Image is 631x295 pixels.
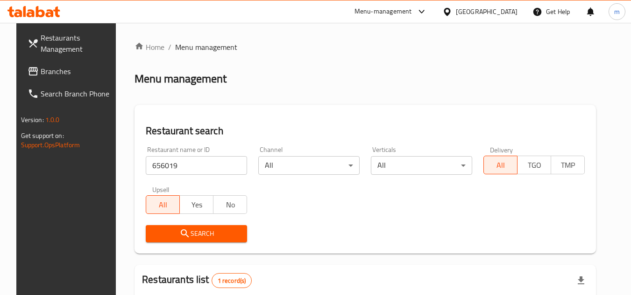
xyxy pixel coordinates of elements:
[217,198,243,212] span: No
[152,186,170,192] label: Upsell
[184,198,210,212] span: Yes
[153,228,240,240] span: Search
[20,82,122,105] a: Search Branch Phone
[135,41,596,53] nav: breadcrumb
[483,156,518,174] button: All
[614,7,620,17] span: m
[21,130,64,142] span: Get support on:
[371,156,472,175] div: All
[41,32,114,55] span: Restaurants Management
[21,139,80,151] a: Support.OpsPlatform
[212,273,252,288] div: Total records count
[20,60,122,82] a: Branches
[146,225,247,242] button: Search
[488,158,514,172] span: All
[213,195,247,214] button: No
[175,41,237,53] span: Menu management
[41,88,114,99] span: Search Branch Phone
[258,156,360,175] div: All
[146,195,180,214] button: All
[146,124,585,138] h2: Restaurant search
[45,114,60,126] span: 1.0.0
[490,146,513,153] label: Delivery
[41,66,114,77] span: Branches
[354,6,412,17] div: Menu-management
[179,195,213,214] button: Yes
[135,71,227,86] h2: Menu management
[456,7,518,17] div: [GEOGRAPHIC_DATA]
[521,158,547,172] span: TGO
[570,269,592,292] div: Export file
[551,156,585,174] button: TMP
[21,114,44,126] span: Version:
[150,198,176,212] span: All
[212,276,252,285] span: 1 record(s)
[142,273,252,288] h2: Restaurants list
[168,41,171,53] li: /
[555,158,581,172] span: TMP
[20,27,122,60] a: Restaurants Management
[135,41,164,53] a: Home
[517,156,551,174] button: TGO
[146,156,247,175] input: Search for restaurant name or ID..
